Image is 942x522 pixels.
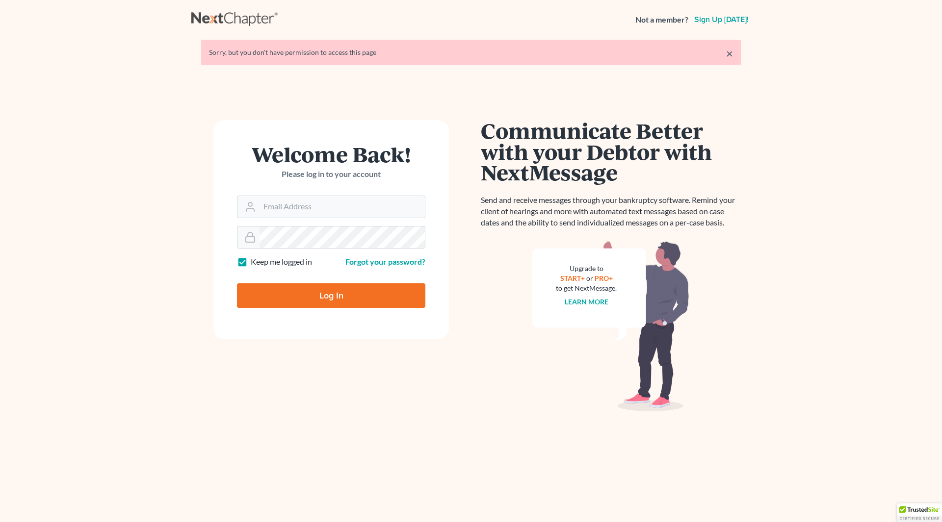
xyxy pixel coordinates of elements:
[345,257,425,266] a: Forgot your password?
[209,48,733,57] div: Sorry, but you don't have permission to access this page
[556,283,617,293] div: to get NextMessage.
[556,264,617,273] div: Upgrade to
[237,169,425,180] p: Please log in to your account
[532,240,689,412] img: nextmessage_bg-59042aed3d76b12b5cd301f8e5b87938c9018125f34e5fa2b7a6b67550977c72.svg
[726,48,733,59] a: ×
[586,274,593,282] span: or
[635,14,688,25] strong: Not a member?
[897,503,942,522] div: TrustedSite Certified
[237,283,425,308] input: Log In
[692,16,751,24] a: Sign up [DATE]!
[565,298,608,306] a: Learn more
[481,195,741,228] p: Send and receive messages through your bankruptcy software. Remind your client of hearings and mo...
[260,196,425,218] input: Email Address
[237,144,425,165] h1: Welcome Back!
[595,274,613,282] a: PRO+
[251,256,312,268] label: Keep me logged in
[560,274,585,282] a: START+
[481,120,741,183] h1: Communicate Better with your Debtor with NextMessage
